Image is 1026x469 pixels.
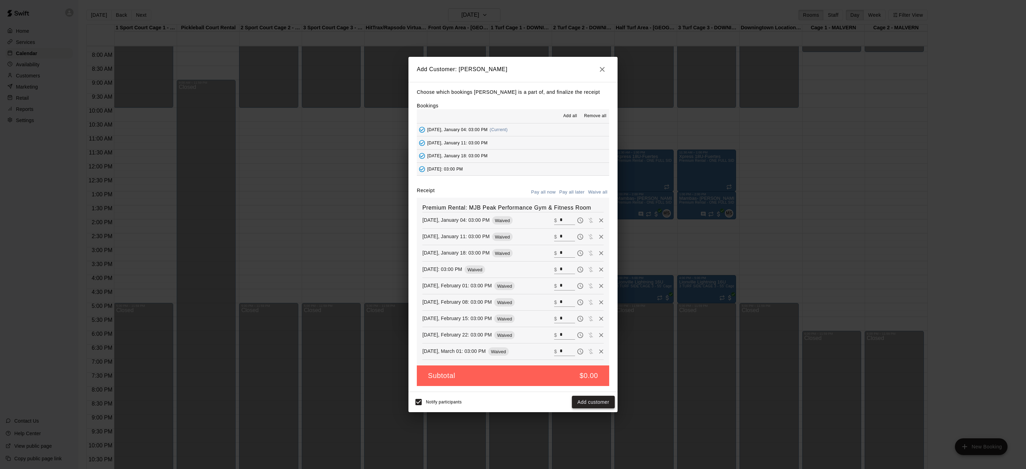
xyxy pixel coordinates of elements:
[427,153,488,158] span: [DATE], January 18: 03:00 PM
[417,150,609,162] button: Added - Collect Payment[DATE], January 18: 03:00 PM
[575,282,585,288] span: Pay later
[422,233,490,240] p: [DATE], January 11: 03:00 PM
[417,151,427,161] button: Added - Collect Payment
[492,234,513,240] span: Waived
[596,281,606,291] button: Remove
[465,267,485,272] span: Waived
[422,331,492,338] p: [DATE], February 22: 03:00 PM
[422,249,490,256] p: [DATE], January 18: 03:00 PM
[554,266,557,273] p: $
[417,103,438,108] label: Bookings
[554,332,557,339] p: $
[422,203,604,212] h6: Premium Rental: MJB Peak Performance Gym & Fitness Room
[427,127,488,132] span: [DATE], January 04: 03:00 PM
[494,283,515,289] span: Waived
[422,266,462,273] p: [DATE]: 03:00 PM
[585,282,596,288] span: Waive payment
[417,88,609,97] p: Choose which bookings [PERSON_NAME] is a part of, and finalize the receipt
[575,348,585,354] span: Pay later
[596,215,606,226] button: Remove
[494,300,515,305] span: Waived
[422,348,486,355] p: [DATE], March 01: 03:00 PM
[585,332,596,338] span: Waive payment
[596,346,606,357] button: Remove
[584,113,606,120] span: Remove all
[596,313,606,324] button: Remove
[417,123,609,136] button: Added - Collect Payment[DATE], January 04: 03:00 PM(Current)
[585,315,596,321] span: Waive payment
[492,251,513,256] span: Waived
[572,396,615,409] button: Add customer
[596,297,606,308] button: Remove
[559,111,581,122] button: Add all
[558,187,587,198] button: Pay all later
[585,299,596,305] span: Waive payment
[492,218,513,223] span: Waived
[585,233,596,239] span: Waive payment
[554,348,557,355] p: $
[417,138,427,148] button: Added - Collect Payment
[575,217,585,223] span: Pay later
[417,163,609,176] button: Added - Collect Payment[DATE]: 03:00 PM
[554,217,557,224] p: $
[426,400,462,404] span: Notify participants
[529,187,558,198] button: Pay all now
[585,348,596,354] span: Waive payment
[417,164,427,174] button: Added - Collect Payment
[596,264,606,275] button: Remove
[417,187,435,198] label: Receipt
[580,371,598,380] h5: $0.00
[563,113,577,120] span: Add all
[422,282,492,289] p: [DATE], February 01: 03:00 PM
[575,299,585,305] span: Pay later
[596,232,606,242] button: Remove
[422,217,490,224] p: [DATE], January 04: 03:00 PM
[575,315,585,321] span: Pay later
[422,315,492,322] p: [DATE], February 15: 03:00 PM
[581,111,609,122] button: Remove all
[494,316,515,322] span: Waived
[596,248,606,258] button: Remove
[575,233,585,239] span: Pay later
[575,250,585,256] span: Pay later
[554,299,557,306] p: $
[554,233,557,240] p: $
[586,187,609,198] button: Waive all
[554,315,557,322] p: $
[488,349,509,354] span: Waived
[585,217,596,223] span: Waive payment
[575,266,585,272] span: Pay later
[490,127,508,132] span: (Current)
[428,371,455,380] h5: Subtotal
[427,140,488,145] span: [DATE], January 11: 03:00 PM
[575,332,585,338] span: Pay later
[408,57,618,82] h2: Add Customer: [PERSON_NAME]
[554,282,557,289] p: $
[417,136,609,149] button: Added - Collect Payment[DATE], January 11: 03:00 PM
[427,167,463,172] span: [DATE]: 03:00 PM
[585,266,596,272] span: Waive payment
[422,298,492,305] p: [DATE], February 08: 03:00 PM
[494,333,515,338] span: Waived
[585,250,596,256] span: Waive payment
[554,250,557,257] p: $
[596,330,606,340] button: Remove
[417,124,427,135] button: Added - Collect Payment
